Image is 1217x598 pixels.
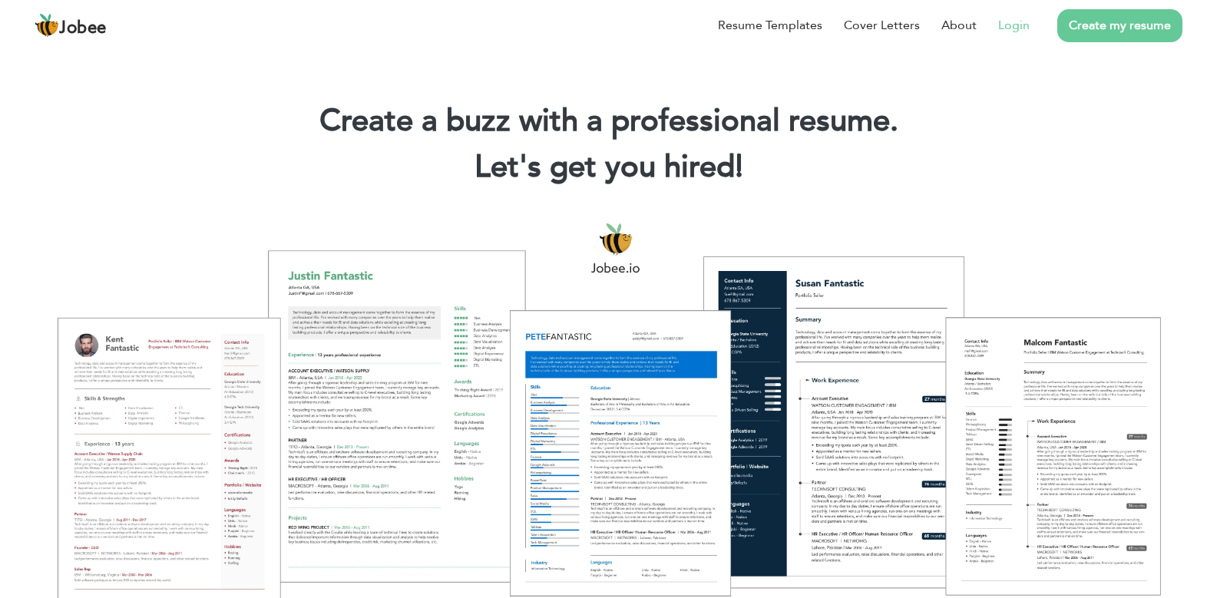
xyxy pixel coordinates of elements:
a: Jobee [35,13,107,38]
img: jobee.io [35,13,59,38]
a: Resume Templates [718,16,822,35]
a: Cover Letters [844,16,920,35]
span: get you hired! [550,146,743,188]
h1: Create a buzz with a professional resume. [23,101,1194,141]
h2: Let's [23,147,1194,187]
a: Create my resume [1057,9,1182,42]
span: | [736,146,742,188]
a: About [941,16,977,35]
a: Login [998,16,1030,35]
span: Jobee [59,20,107,37]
